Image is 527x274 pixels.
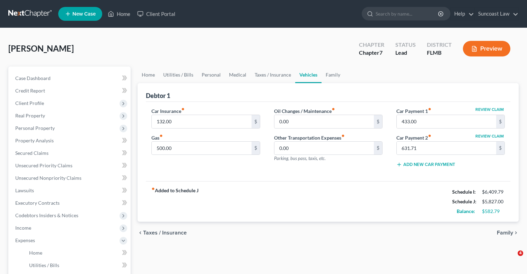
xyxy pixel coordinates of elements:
[428,134,431,138] i: fiber_manual_record
[295,67,322,83] a: Vehicles
[322,67,344,83] a: Family
[159,134,163,138] i: fiber_manual_record
[463,41,510,56] button: Preview
[475,8,518,20] a: Suncoast Law
[15,175,81,181] span: Unsecured Nonpriority Claims
[274,156,326,161] span: Parking, bus pass, taxis, etc.
[15,88,45,94] span: Credit Report
[513,230,519,236] i: chevron_right
[457,208,475,214] strong: Balance:
[15,138,54,143] span: Property Analysis
[159,67,197,83] a: Utilities / Bills
[427,49,452,57] div: FLMB
[503,250,520,267] iframe: Intercom live chat
[225,67,251,83] a: Medical
[15,75,51,81] span: Case Dashboard
[72,11,96,17] span: New Case
[15,125,55,131] span: Personal Property
[395,41,416,49] div: Status
[138,230,143,236] i: chevron_left
[151,134,163,141] label: Gas
[10,134,131,147] a: Property Analysis
[24,247,131,259] a: Home
[341,134,345,138] i: fiber_manual_record
[274,142,374,155] input: --
[496,115,504,128] div: $
[397,142,496,155] input: --
[274,134,345,141] label: Other Transportation Expenses
[181,107,185,111] i: fiber_manual_record
[395,49,416,57] div: Lead
[104,8,134,20] a: Home
[15,113,45,118] span: Real Property
[8,43,74,53] span: [PERSON_NAME]
[332,107,335,111] i: fiber_manual_record
[482,208,505,215] div: $582.79
[474,134,505,138] button: Review Claim
[482,198,505,205] div: $5,827.00
[10,159,131,172] a: Unsecured Priority Claims
[379,49,383,56] span: 7
[452,189,476,195] strong: Schedule I:
[251,67,295,83] a: Taxes / Insurance
[427,41,452,49] div: District
[252,115,260,128] div: $
[497,230,513,236] span: Family
[474,107,505,112] button: Review Claim
[151,107,185,115] label: Car Insurance
[138,230,187,236] button: chevron_left Taxes / Insurance
[10,72,131,85] a: Case Dashboard
[151,187,199,216] strong: Added to Schedule J
[497,230,519,236] button: Family chevron_right
[29,262,59,268] span: Utilities / Bills
[10,184,131,197] a: Lawsuits
[252,142,260,155] div: $
[146,91,170,100] div: Debtor 1
[274,107,335,115] label: Oil Changes / Maintenance
[15,100,44,106] span: Client Profile
[496,142,504,155] div: $
[451,8,474,20] a: Help
[452,198,476,204] strong: Schedule J:
[15,212,78,218] span: Codebtors Insiders & Notices
[15,237,35,243] span: Expenses
[397,115,496,128] input: --
[197,67,225,83] a: Personal
[428,107,431,111] i: fiber_manual_record
[15,187,34,193] span: Lawsuits
[24,259,131,272] a: Utilities / Bills
[10,147,131,159] a: Secured Claims
[10,85,131,97] a: Credit Report
[29,250,42,256] span: Home
[274,115,374,128] input: --
[152,115,251,128] input: --
[15,200,60,206] span: Executory Contracts
[10,197,131,209] a: Executory Contracts
[396,162,455,167] button: Add New Car Payment
[15,162,72,168] span: Unsecured Priority Claims
[359,49,384,57] div: Chapter
[396,134,431,141] label: Car Payment 2
[134,8,179,20] a: Client Portal
[396,107,431,115] label: Car Payment 1
[482,188,505,195] div: $6,409.79
[10,172,131,184] a: Unsecured Nonpriority Claims
[152,142,251,155] input: --
[518,250,523,256] span: 4
[138,67,159,83] a: Home
[359,41,384,49] div: Chapter
[143,230,187,236] span: Taxes / Insurance
[15,225,31,231] span: Income
[374,115,382,128] div: $
[151,187,155,191] i: fiber_manual_record
[15,150,49,156] span: Secured Claims
[376,7,439,20] input: Search by name...
[374,142,382,155] div: $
